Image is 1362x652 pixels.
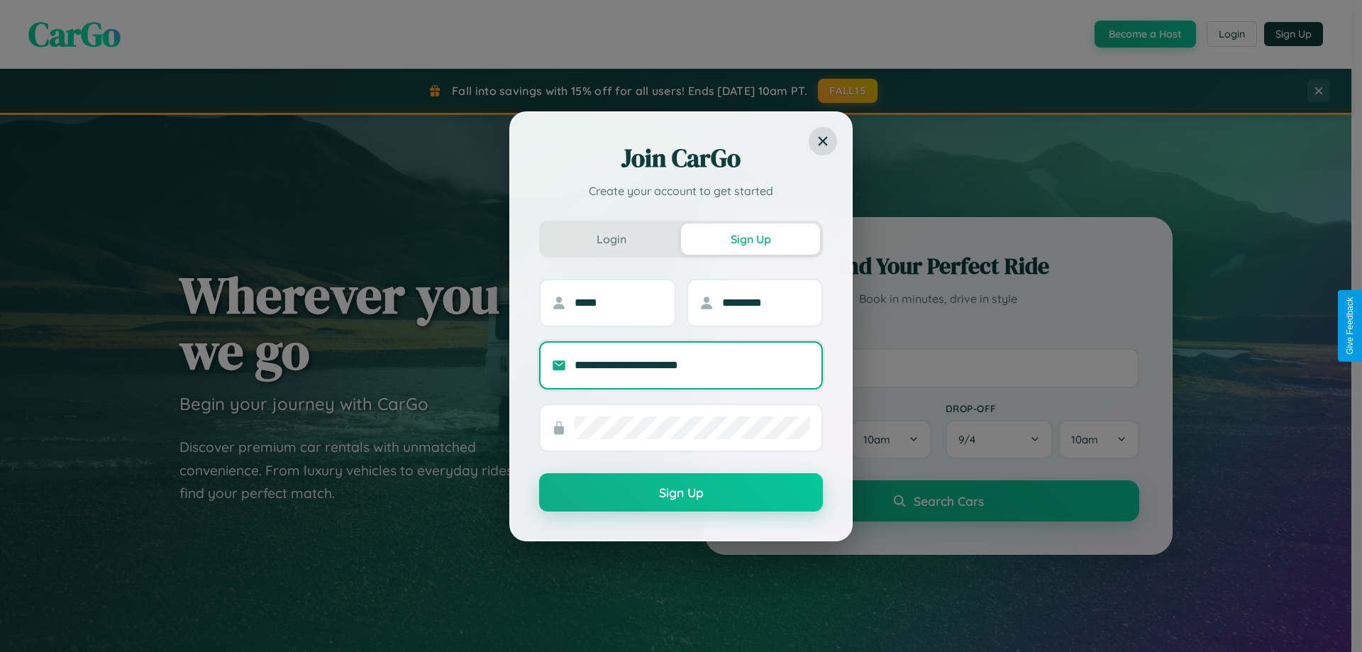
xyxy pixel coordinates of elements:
button: Sign Up [681,223,820,255]
div: Give Feedback [1345,297,1355,355]
p: Create your account to get started [539,182,823,199]
h2: Join CarGo [539,141,823,175]
button: Sign Up [539,473,823,512]
button: Login [542,223,681,255]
